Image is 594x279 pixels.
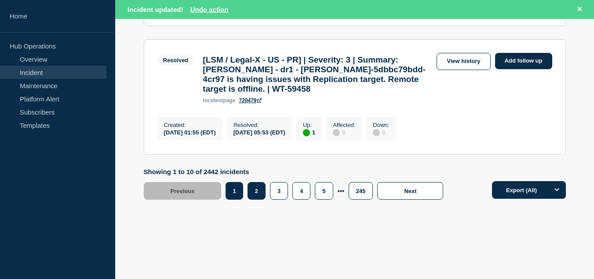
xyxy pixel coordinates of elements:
div: 0 [333,128,355,136]
p: Showing 1 to 10 of 2442 incidents [144,168,448,175]
p: Affected : [333,122,355,128]
button: 245 [349,182,373,200]
span: Previous [171,188,195,194]
span: Resolved [157,55,194,65]
div: [DATE] 01:55 (EDT) [164,128,216,136]
button: Previous [144,182,222,200]
h3: [LSM / Legal-X - US - PR] | Severity: 3 | Summary: [PERSON_NAME] - dr1 - [PERSON_NAME]-5dbbc79bdd... [203,55,432,94]
div: disabled [333,129,340,136]
button: Undo action [190,6,229,13]
button: Next [377,182,443,200]
div: up [303,129,310,136]
a: View history [437,53,490,70]
a: 720479 [239,97,262,104]
p: Created : [164,122,216,128]
button: Options [548,181,566,199]
p: Resolved : [233,122,285,128]
p: Down : [373,122,389,128]
span: Incident updated! [128,6,183,13]
p: Up : [303,122,315,128]
div: 0 [373,128,389,136]
p: page [203,97,235,104]
div: [DATE] 05:53 (EDT) [233,128,285,136]
div: disabled [373,129,380,136]
button: 3 [270,182,288,200]
a: Add follow up [495,53,552,69]
div: 1 [303,128,315,136]
button: Export (All) [492,181,566,199]
button: 1 [226,182,243,200]
button: 5 [315,182,333,200]
button: 2 [248,182,266,200]
span: incident [203,97,223,104]
button: 4 [292,182,310,200]
span: Next [404,188,416,194]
